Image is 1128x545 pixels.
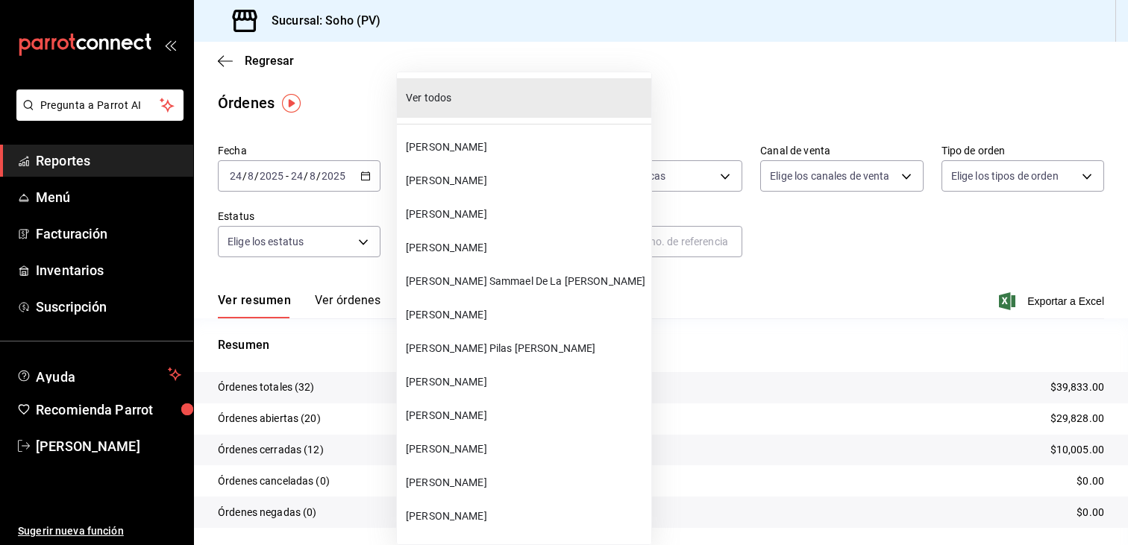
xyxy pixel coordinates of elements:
[406,408,645,423] span: [PERSON_NAME]
[406,441,645,457] span: [PERSON_NAME]
[282,94,301,113] img: Tooltip marker
[406,307,645,323] span: [PERSON_NAME]
[406,207,645,222] span: [PERSON_NAME]
[406,139,645,155] span: [PERSON_NAME]
[406,341,645,356] span: [PERSON_NAME] Pilas [PERSON_NAME]
[406,173,645,189] span: [PERSON_NAME]
[406,240,645,256] span: [PERSON_NAME]
[406,90,645,106] span: Ver todos
[406,274,645,289] span: [PERSON_NAME] Sammael De La [PERSON_NAME]
[406,374,645,390] span: [PERSON_NAME]
[406,475,645,491] span: [PERSON_NAME]
[406,508,645,524] span: [PERSON_NAME]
